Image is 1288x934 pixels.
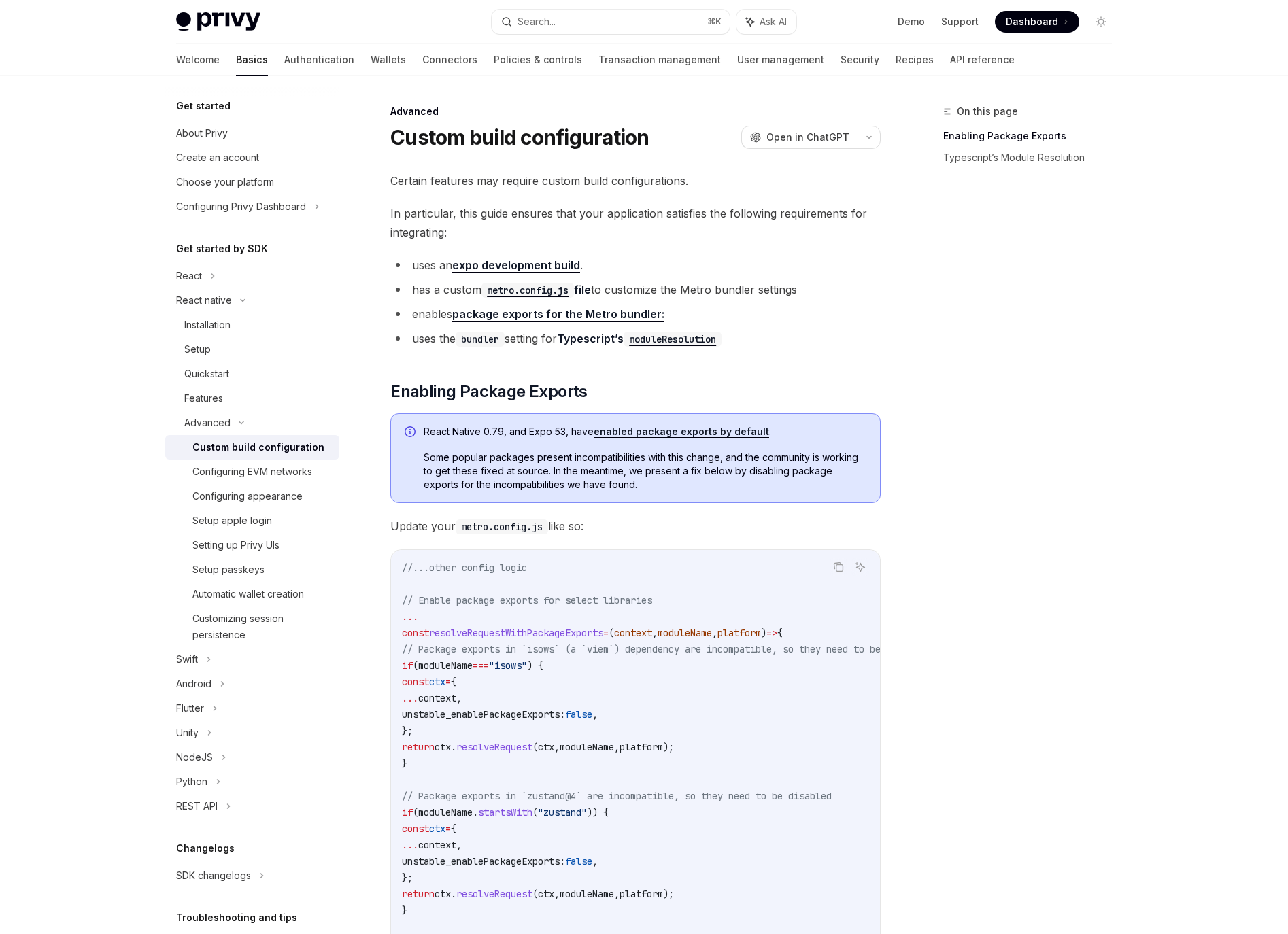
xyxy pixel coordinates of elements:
[841,44,879,76] a: Security
[418,806,473,818] span: moduleName
[165,362,339,386] a: Quickstart
[658,627,712,639] span: moduleName
[390,280,881,299] li: has a custom to customize the Metro bundler settings
[943,147,1123,169] a: Typescript’s Module Resolution
[557,332,722,345] a: Typescript’smoduleResolution
[777,627,783,639] span: {
[451,823,456,835] span: {
[390,381,588,402] span: Enabling Package Exports
[390,305,881,324] li: enables
[236,44,268,76] a: Basics
[473,806,478,818] span: .
[176,774,207,790] div: Python
[741,126,858,149] button: Open in ChatGPT
[760,15,787,29] span: Ask AI
[663,888,674,900] span: );
[176,198,306,215] div: Configuring Privy Dashboard
[620,741,663,753] span: platform
[494,44,582,76] a: Policies & controls
[429,676,445,688] span: ctx
[165,582,339,606] a: Automatic wallet creation
[598,44,721,76] a: Transaction management
[284,44,354,76] a: Authentication
[554,888,560,900] span: ,
[402,806,413,818] span: if
[422,44,477,76] a: Connectors
[478,806,532,818] span: startsWith
[390,125,649,150] h1: Custom build configuration
[456,519,548,534] code: metro.config.js
[402,561,527,574] span: //...other config logic
[473,659,489,672] span: ===
[176,174,274,190] div: Choose your platform
[851,558,869,576] button: Ask AI
[402,708,565,721] span: unstable_enablePackageExports:
[176,292,232,309] div: React native
[165,170,339,194] a: Choose your platform
[456,692,462,704] span: ,
[424,425,866,438] span: React Native 0.79, and Expo 53, have .
[402,643,930,655] span: // Package exports in `isows` (a `viem`) dependency are incompatible, so they need to be disabled
[518,14,556,30] div: Search...
[445,676,451,688] span: =
[481,283,574,298] code: metro.config.js
[176,150,259,166] div: Create an account
[456,839,462,851] span: ,
[402,659,413,672] span: if
[176,651,198,668] div: Swift
[176,12,260,31] img: light logo
[390,105,881,118] div: Advanced
[587,806,609,818] span: )) {
[592,708,598,721] span: ,
[165,557,339,582] a: Setup passkeys
[456,332,505,347] code: bundler
[418,659,473,672] span: moduleName
[736,10,796,34] button: Ask AI
[1090,11,1112,33] button: Toggle dark mode
[402,741,435,753] span: return
[192,537,279,553] div: Setting up Privy UIs
[184,341,211,358] div: Setup
[538,888,554,900] span: ctx
[402,904,407,916] span: }
[371,44,406,76] a: Wallets
[452,307,664,322] a: package exports for the Metro bundler:
[766,131,849,144] span: Open in ChatGPT
[165,484,339,508] a: Configuring appearance
[456,888,532,900] span: resolveRequest
[176,725,199,741] div: Unity
[176,125,228,141] div: About Privy
[532,741,538,753] span: (
[402,823,429,835] span: const
[390,517,881,536] span: Update your like so:
[424,451,866,491] span: Some popular packages present incompatibilities with this change, and the community is working to...
[717,627,761,639] span: platform
[538,741,554,753] span: ctx
[390,204,881,242] span: In particular, this guide ensures that your application satisfies the following requirements for ...
[165,337,339,362] a: Setup
[712,627,717,639] span: ,
[451,741,456,753] span: .
[176,700,204,716] div: Flutter
[402,757,407,769] span: }
[405,426,418,440] svg: Info
[176,798,218,814] div: REST API
[402,871,413,884] span: };
[527,659,543,672] span: ) {
[418,839,456,851] span: context
[176,44,220,76] a: Welcome
[165,145,339,170] a: Create an account
[538,806,587,818] span: "zustand"
[592,855,598,867] span: ,
[614,627,652,639] span: context
[941,15,979,29] a: Support
[452,258,580,273] a: expo development build
[176,749,213,765] div: NodeJS
[413,659,418,672] span: (
[413,806,418,818] span: (
[830,558,847,576] button: Copy the contents from the code block
[766,627,777,639] span: =>
[950,44,1015,76] a: API reference
[402,855,565,867] span: unstable_enablePackageExports:
[390,329,881,348] li: uses the setting for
